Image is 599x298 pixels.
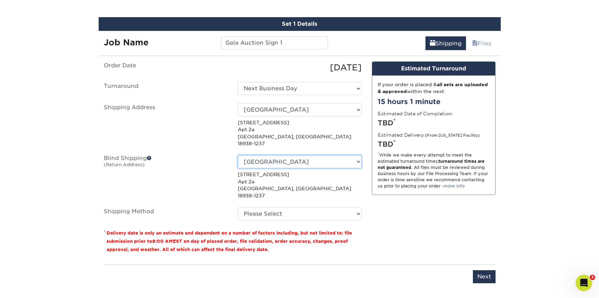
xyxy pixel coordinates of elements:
div: While we make every attempt to meet the estimated turnaround times; . All files must be reviewed ... [378,152,490,189]
label: Shipping Address [99,103,233,147]
label: Turnaround [99,82,233,95]
a: Files [468,36,496,50]
label: Shipping Method [99,207,233,220]
div: If your order is placed & within the next: [378,81,490,95]
small: (Return Address) [104,162,145,167]
span: files [472,40,478,47]
div: Estimated Turnaround [372,62,495,76]
div: [DATE] [233,61,367,74]
a: more info [444,183,465,188]
input: Next [473,270,496,283]
iframe: Intercom live chat [576,275,592,291]
a: Shipping [425,36,466,50]
strong: Job Name [104,37,148,47]
label: Estimated Date of Completion: [378,110,453,117]
div: Set 1 Details [99,17,501,31]
p: [STREET_ADDRESS] Apt 2a [GEOGRAPHIC_DATA], [GEOGRAPHIC_DATA] 18938-1237 [238,171,362,199]
div: TBD [378,118,490,128]
p: [STREET_ADDRESS] Apt 2a [GEOGRAPHIC_DATA], [GEOGRAPHIC_DATA] 18938-1237 [238,119,362,147]
label: Estimated Delivery: [378,131,480,138]
input: Enter a job name [221,36,328,49]
span: 3 [590,275,595,280]
div: 15 hours 1 minute [378,96,490,107]
strong: turnaround times are not guaranteed [378,159,485,170]
small: (From [US_STATE] Facility) [425,133,480,138]
small: Delivery date is only an estimate and dependent on a number of factors including, but not limited... [107,230,352,252]
span: shipping [430,40,435,47]
span: 9:00 AM [152,239,173,244]
div: TBD [378,139,490,149]
label: Order Date [99,61,233,74]
label: Blind Shipping [99,155,233,199]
